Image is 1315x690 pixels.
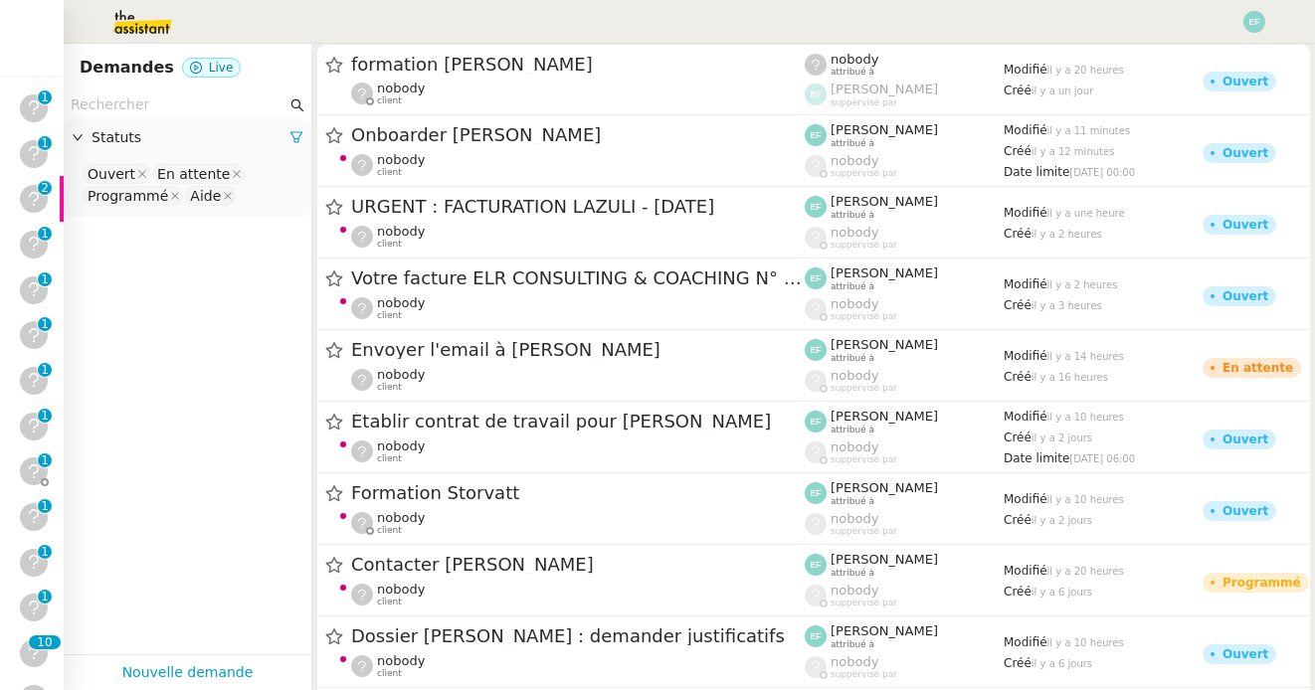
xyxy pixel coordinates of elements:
span: Modifié [1004,564,1047,578]
span: Live [209,61,234,75]
app-user-label: attribué à [805,409,1004,434]
nz-badge-sup: 1 [38,363,52,377]
span: client [377,310,402,321]
span: attribué à [831,281,874,292]
span: il y a 2 jours [1032,515,1092,526]
span: nobody [377,295,425,310]
div: Ouvert [1222,290,1268,302]
span: Créé [1004,84,1032,97]
span: [PERSON_NAME] [831,409,938,424]
span: Date limite [1004,165,1069,179]
span: nobody [377,152,425,167]
div: Ouvert [1222,219,1268,231]
span: nobody [831,511,878,526]
span: nobody [377,81,425,95]
span: client [377,668,402,679]
nz-badge-sup: 1 [38,499,52,513]
img: svg [805,411,827,432]
p: 1 [41,453,49,471]
app-user-label: suppervisé par [805,583,1004,608]
p: 1 [41,272,49,290]
span: il y a 20 heures [1047,566,1124,577]
span: il y a 2 heures [1047,279,1118,290]
span: attribué à [831,568,874,579]
span: [PERSON_NAME] [831,265,938,280]
span: nobody [377,224,425,239]
img: svg [805,124,827,146]
img: svg [805,482,827,504]
span: URGENT : FACTURATION LAZULI - [DATE] [351,198,805,216]
p: 1 [41,499,49,517]
span: Créé [1004,144,1032,158]
span: client [377,525,402,536]
span: attribué à [831,67,874,78]
span: Modifié [1004,206,1047,220]
img: svg [1243,11,1265,33]
span: Établir contrat de travail pour [PERSON_NAME] [351,413,805,431]
span: nobody [831,583,878,598]
span: client [377,239,402,250]
img: svg [805,84,827,105]
span: [PERSON_NAME] [831,337,938,352]
app-user-label: attribué à [805,122,1004,148]
div: Programmé [1222,577,1301,589]
nz-select-item: Aide [185,186,236,206]
span: attribué à [831,138,874,149]
nz-badge-sup: 1 [38,136,52,150]
span: Créé [1004,370,1032,384]
app-user-label: suppervisé par [805,296,1004,322]
nz-select-item: Programmé [83,186,183,206]
nz-select-item: En attente [152,164,245,184]
span: suppervisé par [831,454,897,465]
div: Ouvert [1222,505,1268,517]
app-user-detailed-label: client [351,438,805,464]
app-user-label: suppervisé par [805,511,1004,537]
p: 1 [41,90,49,108]
app-user-detailed-label: client [351,510,805,536]
span: suppervisé par [831,97,897,108]
span: [PERSON_NAME] [831,480,938,495]
p: 1 [37,635,45,653]
app-user-detailed-label: client [351,367,805,393]
app-user-label: suppervisé par [805,153,1004,179]
span: Modifié [1004,277,1047,291]
app-user-label: suppervisé par [805,225,1004,251]
span: il y a 6 jours [1032,658,1092,669]
span: nobody [377,653,425,668]
span: client [377,95,402,106]
app-user-label: suppervisé par [805,654,1004,680]
p: 1 [41,545,49,563]
span: suppervisé par [831,526,897,537]
span: Date limite [1004,451,1069,465]
span: Créé [1004,513,1032,527]
nz-badge-sup: 1 [38,453,52,467]
img: svg [805,554,827,576]
app-user-label: attribué à [805,552,1004,578]
span: Dossier [PERSON_NAME] : demander justificatifs [351,627,805,645]
span: il y a une heure [1047,208,1125,219]
app-user-label: suppervisé par [805,439,1004,465]
span: attribué à [831,210,874,221]
span: Modifié [1004,349,1047,363]
span: il y a 3 heures [1032,300,1102,311]
div: Ouvert [1222,76,1268,87]
span: il y a 12 minutes [1032,146,1115,157]
span: Créé [1004,431,1032,444]
span: nobody [831,439,878,454]
app-user-detailed-label: client [351,295,805,321]
app-user-detailed-label: client [351,152,805,178]
p: 2 [41,181,49,199]
a: Nouvelle demande [122,661,254,684]
div: En attente [157,165,230,183]
app-user-label: attribué à [805,337,1004,363]
span: suppervisé par [831,311,897,322]
div: Ouvert [1222,648,1268,660]
app-user-label: suppervisé par [805,368,1004,394]
span: client [377,597,402,607]
nz-badge-sup: 2 [38,181,52,195]
span: il y a 6 jours [1032,587,1092,598]
div: Aide [190,187,221,205]
span: Contacter [PERSON_NAME] [351,556,805,574]
img: svg [805,267,827,289]
p: 1 [41,136,49,154]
